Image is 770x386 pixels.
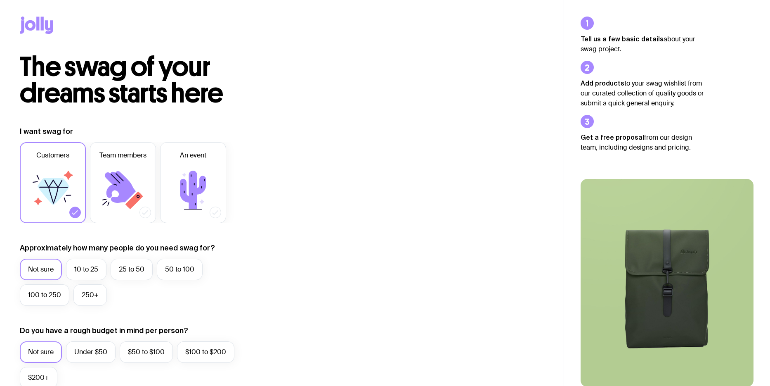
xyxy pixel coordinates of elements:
span: Customers [36,150,69,160]
strong: Get a free proposal [581,133,644,141]
strong: Add products [581,79,624,87]
p: from our design team, including designs and pricing. [581,132,704,152]
span: The swag of your dreams starts here [20,50,223,110]
label: $100 to $200 [177,341,234,363]
label: Do you have a rough budget in mind per person? [20,326,188,336]
p: to your swag wishlist from our curated collection of quality goods or submit a quick general enqu... [581,78,704,108]
p: about your swag project. [581,34,704,54]
label: Not sure [20,341,62,363]
label: 50 to 100 [157,259,203,280]
strong: Tell us a few basic details [581,35,664,43]
span: An event [180,150,206,160]
label: Not sure [20,259,62,280]
label: 10 to 25 [66,259,106,280]
label: 100 to 250 [20,284,69,306]
label: Approximately how many people do you need swag for? [20,243,215,253]
label: 250+ [73,284,107,306]
label: 25 to 50 [111,259,153,280]
label: Under $50 [66,341,116,363]
label: I want swag for [20,126,73,136]
label: $50 to $100 [120,341,173,363]
span: Team members [99,150,146,160]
